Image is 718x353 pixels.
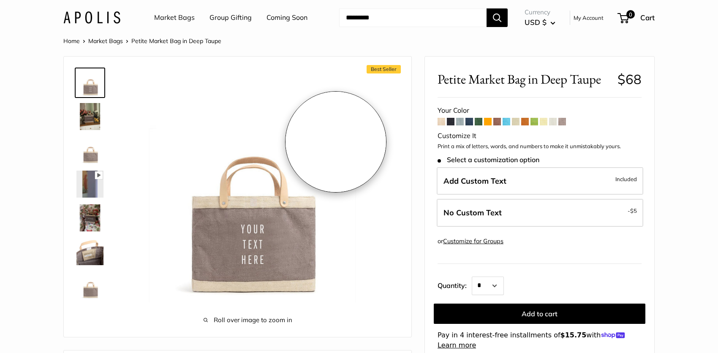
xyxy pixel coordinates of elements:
[574,13,604,23] a: My Account
[443,237,503,245] a: Customize for Groups
[438,236,503,247] div: or
[76,204,103,231] img: Petite Market Bag in Deep Taupe
[525,6,555,18] span: Currency
[617,71,642,87] span: $68
[437,199,643,227] label: Leave Blank
[75,236,105,267] a: Petite Market Bag in Deep Taupe
[131,314,364,326] span: Roll over image to zoom in
[618,11,655,24] a: 0 Cart
[76,69,103,96] img: Petite Market Bag in Deep Taupe
[131,69,364,302] img: Petite Market Bag in Deep Taupe
[76,238,103,265] img: Petite Market Bag in Deep Taupe
[438,274,472,295] label: Quantity:
[487,8,508,27] button: Search
[131,37,221,45] span: Petite Market Bag in Deep Taupe
[63,37,80,45] a: Home
[267,11,307,24] a: Coming Soon
[76,103,103,130] img: Petite Market Bag in Deep Taupe
[438,130,642,142] div: Customize It
[88,37,123,45] a: Market Bags
[640,13,655,22] span: Cart
[443,176,506,186] span: Add Custom Text
[443,208,502,217] span: No Custom Text
[76,272,103,299] img: Petite Market Bag in Deep Taupe
[75,101,105,132] a: Petite Market Bag in Deep Taupe
[615,174,637,184] span: Included
[626,10,635,19] span: 0
[209,11,252,24] a: Group Gifting
[438,156,539,164] span: Select a customization option
[75,270,105,301] a: Petite Market Bag in Deep Taupe
[63,35,221,46] nav: Breadcrumb
[630,207,637,214] span: $5
[75,203,105,233] a: Petite Market Bag in Deep Taupe
[438,104,642,117] div: Your Color
[75,135,105,166] a: Petite Market Bag in Deep Taupe
[525,18,547,27] span: USD $
[525,16,555,29] button: USD $
[628,206,637,216] span: -
[437,167,643,195] label: Add Custom Text
[438,142,642,151] p: Print a mix of letters, words, and numbers to make it unmistakably yours.
[76,171,103,198] img: Petite Market Bag in Deep Taupe
[154,11,195,24] a: Market Bags
[63,11,120,24] img: Apolis
[367,65,401,73] span: Best Seller
[438,71,611,87] span: Petite Market Bag in Deep Taupe
[434,304,645,324] button: Add to cart
[75,169,105,199] a: Petite Market Bag in Deep Taupe
[76,137,103,164] img: Petite Market Bag in Deep Taupe
[339,8,487,27] input: Search...
[75,68,105,98] a: Petite Market Bag in Deep Taupe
